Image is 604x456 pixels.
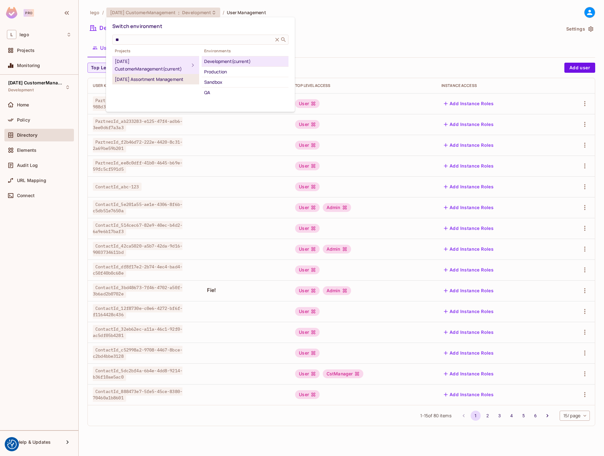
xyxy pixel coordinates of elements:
button: Consent Preferences [7,440,17,449]
div: [DATE] Assortment Management [115,76,197,83]
div: Development (current) [204,58,286,65]
div: QA [204,89,286,96]
div: Production [204,68,286,76]
span: Switch environment [112,23,162,30]
span: Projects [112,48,199,54]
div: Sandbox [204,78,286,86]
img: Revisit consent button [7,440,17,449]
span: Environments [202,48,288,54]
div: [DATE] CustomerManagement (current) [115,58,189,73]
